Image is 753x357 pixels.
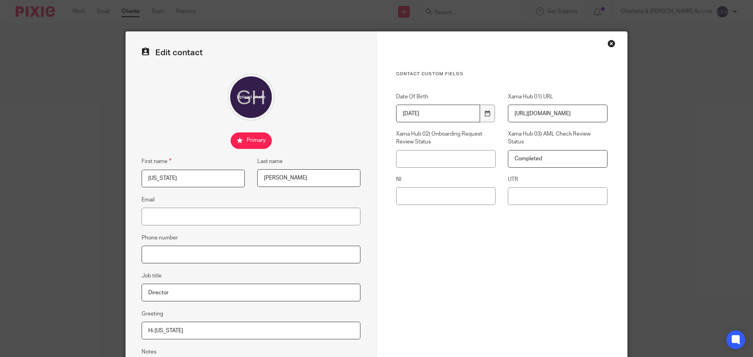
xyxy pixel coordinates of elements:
[508,176,607,183] label: UTR
[142,272,162,280] label: Job title
[607,40,615,47] div: Close this dialog window
[142,47,360,58] h2: Edit contact
[396,71,607,77] h3: Contact Custom fields
[396,105,480,122] input: YYYY-MM-DD
[142,310,163,318] label: Greeting
[508,130,607,146] label: Xama Hub 03) AML Check Review Status
[257,158,283,165] label: Last name
[142,196,155,204] label: Email
[142,234,178,242] label: Phone number
[142,157,171,166] label: First name
[508,93,607,101] label: Xama Hub 01) URL
[142,348,156,356] label: Notes
[142,322,360,339] input: e.g. Dear Mrs. Appleseed or Hi Sam
[396,176,496,183] label: NI
[396,130,496,146] label: Xama Hub 02) Onboarding Request Review Status
[396,93,496,101] label: Date Of Birth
